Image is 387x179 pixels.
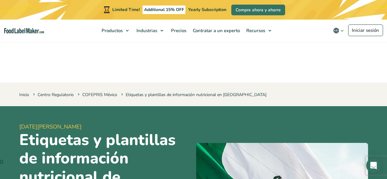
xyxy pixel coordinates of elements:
span: Yearly Subscription [188,7,226,13]
span: Etiquetas y plantillas de información nutricional en [GEOGRAPHIC_DATA] [120,92,266,98]
a: Industrias [133,20,166,42]
div: Open Intercom Messenger [366,158,381,173]
a: Compre ahora y ahorre [231,5,285,15]
a: Recursos [243,20,274,42]
a: Inicio [19,92,29,98]
span: Productos [100,28,123,34]
span: [DATE][PERSON_NAME] [19,123,191,131]
a: Precios [168,20,188,42]
a: Productos [99,20,132,42]
a: COFEPRIS México [82,92,117,98]
a: Contratar a un experto [190,20,242,42]
span: Limited Time! [112,7,140,13]
span: Industrias [135,28,158,34]
span: Additional 15% OFF [143,6,186,14]
span: Recursos [244,28,266,34]
a: Iniciar sesión [348,24,383,36]
span: Precios [169,28,187,34]
a: Centro Regulatorio [38,92,74,98]
span: Contratar a un experto [191,28,240,34]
